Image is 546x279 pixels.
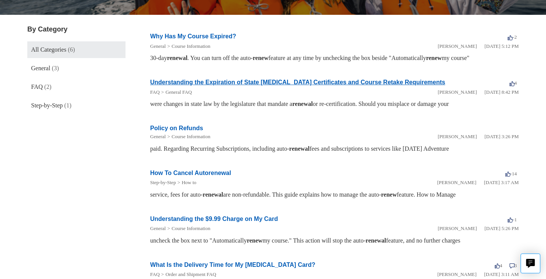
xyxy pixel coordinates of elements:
[485,43,519,49] time: 01/05/2024, 17:12
[150,43,166,49] a: General
[150,179,176,186] li: Step-by-Step
[253,55,268,61] em: renew
[438,43,477,50] li: [PERSON_NAME]
[150,216,278,222] a: Understanding the $9.99 Charge on My Card
[27,60,126,77] a: General (3)
[485,89,519,95] time: 03/16/2022, 20:42
[150,125,203,131] a: Policy on Refunds
[150,262,315,268] a: What Is the Delivery Time for My [MEDICAL_DATA] Card?
[510,263,517,268] span: 3
[160,88,192,96] li: General FAQ
[166,43,210,50] li: Course Information
[484,180,519,185] time: 03/16/2022, 03:17
[150,236,519,245] div: uncheck the box next to "Automatically my course." This action will stop the auto- feature, and n...
[150,54,519,63] div: 30-day . You can turn off the auto- feature at any time by unchecking the box beside "Automatical...
[150,271,160,278] li: FAQ
[426,55,442,61] em: renew
[150,79,445,85] a: Understanding the Expiration of State [MEDICAL_DATA] Certificates and Course Retake Requirements
[31,46,66,53] span: All Categories
[171,225,210,231] a: Course Information
[182,180,196,185] a: How to
[150,133,166,140] li: General
[167,55,187,61] em: renewal
[31,84,43,90] span: FAQ
[160,271,216,278] li: Order and Shipment FAQ
[292,101,313,107] em: renewal
[150,180,176,185] a: Step-by-Step
[510,80,517,86] span: 4
[150,88,160,96] li: FAQ
[521,254,540,273] button: Live chat
[150,170,231,176] a: How To Cancel Autorenewal
[437,179,476,186] li: [PERSON_NAME]
[31,102,63,109] span: Step-by-Step
[150,225,166,232] li: General
[150,190,519,199] div: service, fees for auto- are non-refundable. This guide explains how to manage the auto- feature. ...
[508,217,517,222] span: -1
[437,271,476,278] li: [PERSON_NAME]
[165,271,216,277] a: Order and Shipment FAQ
[508,34,517,40] span: -2
[171,134,210,139] a: Course Information
[495,263,502,268] span: 4
[438,133,477,140] li: [PERSON_NAME]
[203,191,223,198] em: renewal
[166,225,210,232] li: Course Information
[166,133,210,140] li: Course Information
[150,43,166,50] li: General
[247,237,262,244] em: renew
[289,145,310,152] em: renewal
[150,271,160,277] a: FAQ
[505,171,517,177] span: -14
[171,43,210,49] a: Course Information
[150,225,166,231] a: General
[150,89,160,95] a: FAQ
[485,134,519,139] time: 01/29/2024, 15:26
[27,24,126,35] h3: By Category
[438,225,477,232] li: [PERSON_NAME]
[366,237,386,244] em: renewal
[44,84,52,90] span: (2)
[150,99,519,109] div: were changes in state law by the legislature that mandate a or re-certification. Should you mispl...
[165,89,191,95] a: General FAQ
[31,65,50,71] span: General
[150,134,166,139] a: General
[438,88,477,96] li: [PERSON_NAME]
[68,46,75,53] span: (6)
[150,33,236,39] a: Why Has My Course Expired?
[27,97,126,114] a: Step-by-Step (1)
[485,225,519,231] time: 01/05/2024, 17:26
[381,191,397,198] em: renew
[484,271,519,277] time: 03/14/2022, 03:11
[27,41,126,58] a: All Categories (6)
[176,179,196,186] li: How to
[27,79,126,95] a: FAQ (2)
[64,102,72,109] span: (1)
[52,65,59,71] span: (3)
[150,144,519,153] div: paid. Regarding Recurring Subscriptions, including auto- fees and subscriptions to services like ...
